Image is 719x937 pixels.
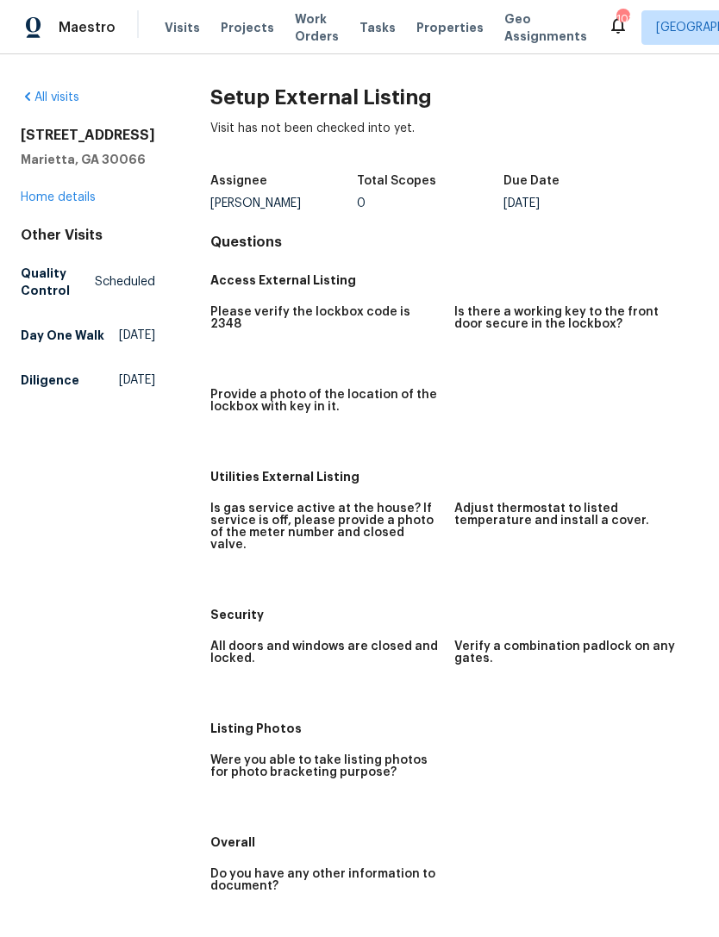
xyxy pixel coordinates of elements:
h5: Is there a working key to the front door secure in the lockbox? [454,306,685,330]
h5: Quality Control [21,265,95,299]
h5: Overall [210,834,698,851]
span: Work Orders [295,10,339,45]
h5: Day One Walk [21,327,104,344]
a: Day One Walk[DATE] [21,320,155,351]
h5: Diligence [21,372,79,389]
h5: Listing Photos [210,720,698,737]
div: [DATE] [503,197,650,209]
div: Visit has not been checked into yet. [210,120,698,165]
a: Quality ControlScheduled [21,258,155,306]
div: Other Visits [21,227,155,244]
h5: Provide a photo of the location of the lockbox with key in it. [210,389,441,413]
h2: [STREET_ADDRESS] [21,127,155,144]
h5: Verify a combination padlock on any gates. [454,640,685,665]
h5: Assignee [210,175,267,187]
h5: Adjust thermostat to listed temperature and install a cover. [454,503,685,527]
a: Diligence[DATE] [21,365,155,396]
span: Geo Assignments [504,10,587,45]
h5: Utilities External Listing [210,468,698,485]
h5: Access External Listing [210,272,698,289]
h2: Setup External Listing [210,89,698,106]
h5: All doors and windows are closed and locked. [210,640,441,665]
a: Home details [21,191,96,203]
span: Maestro [59,19,116,36]
span: Visits [165,19,200,36]
h5: Do you have any other information to document? [210,868,441,892]
h5: Total Scopes [357,175,436,187]
div: 102 [616,10,628,28]
span: [DATE] [119,327,155,344]
h5: Security [210,606,698,623]
span: Tasks [359,22,396,34]
div: [PERSON_NAME] [210,197,357,209]
span: Scheduled [95,273,155,290]
span: Projects [221,19,274,36]
h5: Please verify the lockbox code is 2348 [210,306,441,330]
span: Properties [416,19,484,36]
h5: Due Date [503,175,560,187]
h5: Marietta, GA 30066 [21,151,155,168]
h5: Is gas service active at the house? If service is off, please provide a photo of the meter number... [210,503,441,551]
h4: Questions [210,234,698,251]
a: All visits [21,91,79,103]
span: [DATE] [119,372,155,389]
h5: Were you able to take listing photos for photo bracketing purpose? [210,754,441,778]
div: 0 [357,197,503,209]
